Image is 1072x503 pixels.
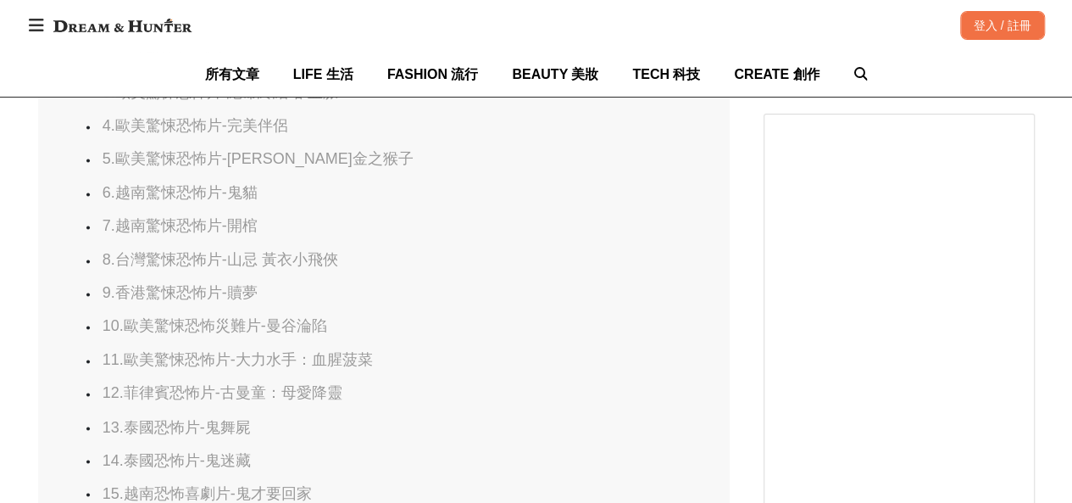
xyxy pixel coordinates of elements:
a: TECH 科技 [632,52,700,97]
a: 3.歐美驚悚恐怖片-絕命終結站 血脈 [103,84,338,101]
a: LIFE 生活 [293,52,353,97]
a: 12.菲律賓恐怖片-古曼童：母愛降靈 [103,384,342,401]
a: 4.歐美驚悚恐怖片-完美伴侶 [103,117,288,134]
span: BEAUTY 美妝 [512,67,598,81]
span: FASHION 流行 [387,67,479,81]
span: 所有文章 [205,67,259,81]
a: CREATE 創作 [734,52,819,97]
a: 10.歐美驚悚恐怖災難片-曼谷淪陷 [103,317,327,334]
a: 6.越南驚悚恐怖片-鬼貓 [103,184,258,201]
a: 5.歐美驚悚恐怖片-[PERSON_NAME]金之猴子 [103,150,414,167]
a: 7.越南驚悚恐怖片-開棺 [103,217,258,234]
div: 登入 / 註冊 [960,11,1045,40]
a: BEAUTY 美妝 [512,52,598,97]
a: 14.泰國恐怖片-鬼迷藏 [103,451,251,468]
a: 13.泰國恐怖片-鬼舞屍 [103,418,251,435]
a: 所有文章 [205,52,259,97]
span: LIFE 生活 [293,67,353,81]
a: 8.台灣驚悚恐怖片-山忌 黃衣小飛俠 [103,251,338,268]
a: FASHION 流行 [387,52,479,97]
img: Dream & Hunter [45,10,200,41]
span: CREATE 創作 [734,67,819,81]
a: 9.香港驚悚恐怖片-贖夢 [103,284,258,301]
span: TECH 科技 [632,67,700,81]
a: 11.歐美驚悚恐怖片-大力水手：血腥菠菜 [103,351,373,368]
a: 15.越南恐怖喜劇片-鬼才要回家 [103,484,312,501]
